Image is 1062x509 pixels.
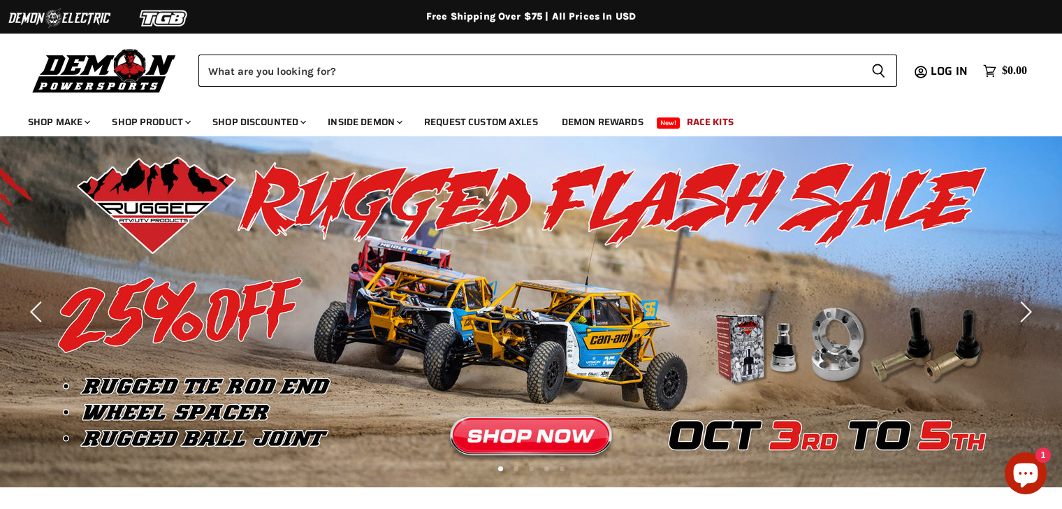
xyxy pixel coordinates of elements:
li: Page dot 5 [560,466,565,471]
img: Demon Powersports [28,45,181,95]
span: Log in [931,62,968,80]
span: $0.00 [1002,64,1027,78]
li: Page dot 3 [529,466,534,471]
a: Shop Make [17,108,99,136]
img: Demon Electric Logo 2 [7,5,112,31]
ul: Main menu [17,102,1024,136]
inbox-online-store-chat: Shopify online store chat [1001,452,1051,498]
button: Next [1010,298,1038,326]
button: Previous [24,298,52,326]
li: Page dot 4 [544,466,549,471]
a: $0.00 [976,61,1034,81]
a: Demon Rewards [551,108,654,136]
li: Page dot 1 [498,466,503,471]
form: Product [198,55,897,87]
button: Search [860,55,897,87]
a: Shop Discounted [202,108,314,136]
a: Request Custom Axles [414,108,548,136]
li: Page dot 2 [514,466,518,471]
input: Search [198,55,860,87]
img: TGB Logo 2 [112,5,217,31]
a: Race Kits [676,108,744,136]
a: Log in [924,65,976,78]
span: New! [657,117,681,129]
a: Inside Demon [317,108,411,136]
a: Shop Product [101,108,199,136]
